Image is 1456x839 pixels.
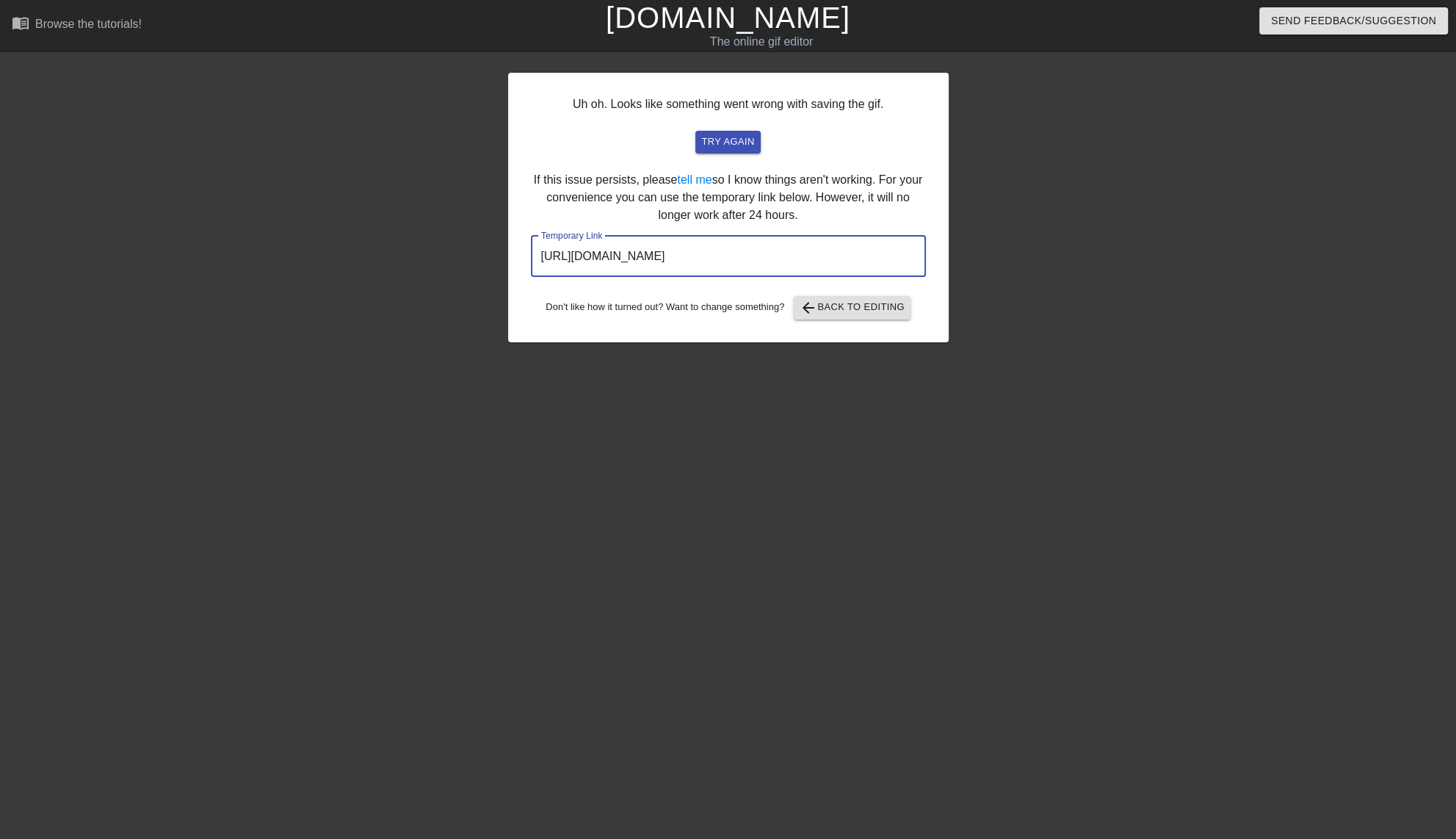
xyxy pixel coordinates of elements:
[794,296,910,320] button: Back to Editing
[1271,12,1436,30] span: Send Feedback/Suggestion
[12,14,142,37] a: Browse the tutorials!
[508,73,949,342] div: Uh oh. Looks like something went wrong with saving the gif. If this issue persists, please so I k...
[531,236,926,277] input: bare
[35,18,142,30] div: Browse the tutorials!
[1259,7,1448,35] button: Send Feedback/Suggestion
[531,296,926,320] div: Don't like how it turned out? Want to change something?
[12,14,29,32] span: menu_book
[677,173,711,186] a: tell me
[701,134,754,151] span: try again
[800,299,905,317] span: Back to Editing
[800,299,817,317] span: arrow_back
[695,131,760,154] button: try again
[493,33,1030,51] div: The online gif editor
[606,1,850,34] a: [DOMAIN_NAME]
